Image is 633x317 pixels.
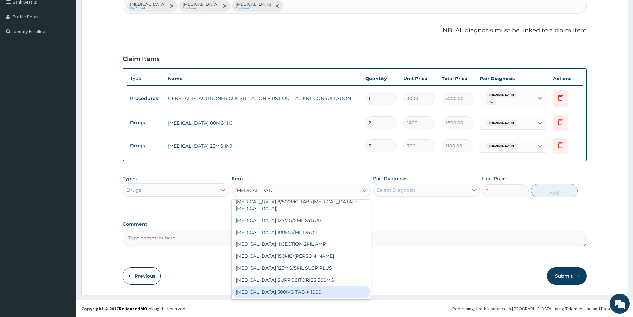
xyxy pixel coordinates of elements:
img: d_794563401_company_1708531726252_794563401 [12,33,27,50]
td: [MEDICAL_DATA] 25MG INJ [165,139,362,153]
div: Redefining Heath Insurance in [GEOGRAPHIC_DATA] using Telemedicine and Data Science! [452,305,628,312]
textarea: Type your message and hit 'Enter' [3,182,127,205]
th: Total Price [438,72,476,85]
small: Confirmed [183,7,219,10]
p: [MEDICAL_DATA] [183,2,219,7]
footer: All rights reserved. [76,300,633,317]
th: Pair Diagnosis [476,72,550,85]
span: + 2 [486,99,496,105]
td: [MEDICAL_DATA] 80MG INJ [165,116,362,130]
h3: Claim Items [123,56,159,63]
div: [MEDICAL_DATA] SUPPOSITORIES 500MG [232,274,371,286]
div: [MEDICAL_DATA] 150MG/[PERSON_NAME] [232,250,371,262]
span: [MEDICAL_DATA] [486,143,517,149]
th: Type [127,72,165,84]
div: Chat with us now [35,37,112,46]
div: [MEDICAL_DATA] INJECTION 2ML AMP [232,238,371,250]
span: remove selection option [274,3,280,9]
div: [MEDICAL_DATA] 125MG/5ML SUSP PLUS [232,262,371,274]
label: Pair Diagnosis [373,175,407,182]
span: remove selection option [169,3,175,9]
small: Confirmed [130,7,166,10]
button: Previous [123,267,161,285]
label: Comment [123,221,587,227]
div: [MEDICAL_DATA] 125MG/5ML SYRUP [232,214,371,226]
td: Drugs [127,140,165,152]
label: Types [123,176,137,182]
div: Drugs [126,187,141,193]
button: Submit [547,267,587,285]
p: [MEDICAL_DATA] [130,2,166,7]
td: Drugs [127,117,165,129]
div: Select Diagnosis [377,187,416,193]
p: NB: All diagnosis must be linked to a claim item [123,26,587,35]
strong: Copyright © 2017 . [81,306,149,312]
span: [MEDICAL_DATA] [486,120,517,126]
th: Actions [550,72,583,85]
label: Unit Price [482,175,506,182]
a: RelianceHMO [119,306,147,312]
p: [MEDICAL_DATA] [236,2,271,7]
span: We're online! [39,84,92,151]
div: [MEDICAL_DATA] 500MG TAB X 1000 [232,286,371,298]
th: Quantity [362,72,400,85]
div: Minimize live chat window [109,3,125,19]
span: [MEDICAL_DATA] [486,92,517,98]
td: Procedures [127,92,165,105]
small: Confirmed [236,7,271,10]
th: Unit Price [400,72,438,85]
span: remove selection option [222,3,228,9]
button: Add [531,184,578,197]
th: Name [165,72,362,85]
div: [MEDICAL_DATA] 100MG/ML DROP [232,226,371,238]
label: Item [232,175,243,182]
div: [MEDICAL_DATA] 8/500MG TAB ([MEDICAL_DATA] + [MEDICAL_DATA]) [232,196,371,214]
td: GENERAL PRACTITIONER CONSULTATION FIRST OUTPATIENT CONSULTATION [165,92,362,105]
